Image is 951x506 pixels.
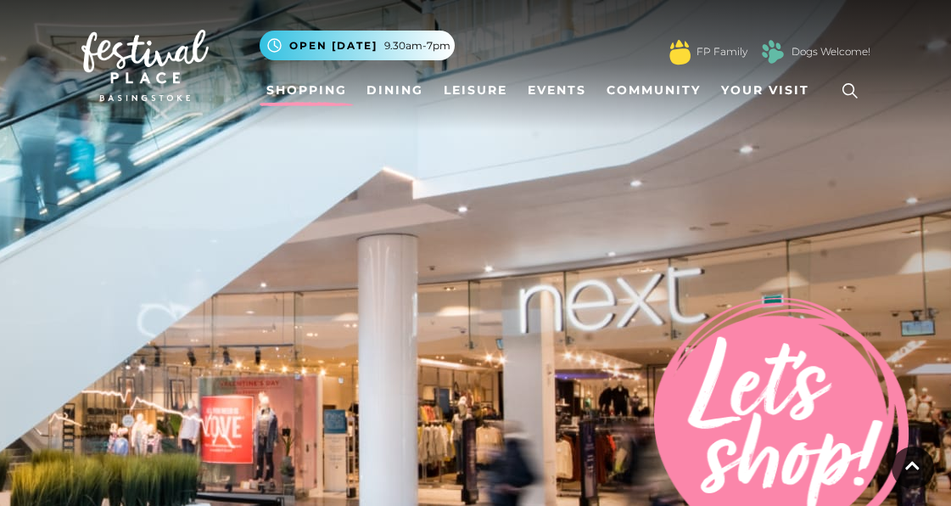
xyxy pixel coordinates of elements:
a: Leisure [437,75,514,106]
a: Dogs Welcome! [792,44,870,59]
a: Events [521,75,593,106]
a: Community [600,75,708,106]
a: FP Family [696,44,747,59]
span: 9.30am-7pm [384,38,450,53]
a: Shopping [260,75,354,106]
img: Festival Place Logo [81,30,209,101]
span: Your Visit [721,82,809,99]
span: Open [DATE] [289,38,378,53]
a: Dining [360,75,430,106]
a: Your Visit [714,75,825,106]
button: Open [DATE] 9.30am-7pm [260,31,455,60]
